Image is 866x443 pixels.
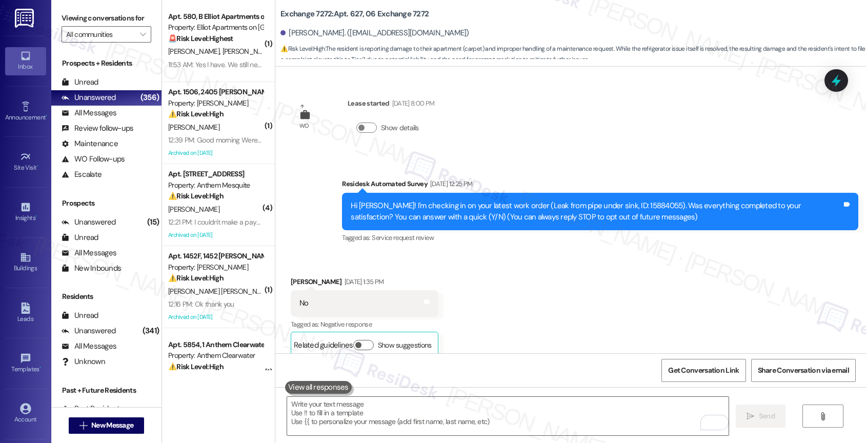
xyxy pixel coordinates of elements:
[168,11,263,22] div: Apt. 580, B Elliot Apartments on [GEOGRAPHIC_DATA]
[168,339,263,350] div: Apt. 5854, 1 Anthem Clearwater
[168,299,234,309] div: 12:16 PM: Ok thank you
[62,341,116,352] div: All Messages
[759,411,775,421] span: Send
[819,412,827,420] i: 
[168,180,263,191] div: Property: Anthem Mesquite
[51,198,162,209] div: Prospects
[299,120,309,131] div: WO
[69,417,145,434] button: New Message
[62,154,125,165] div: WO Follow-ups
[168,191,224,200] strong: ⚠️ Risk Level: High
[294,340,353,355] div: Related guidelines
[51,291,162,302] div: Residents
[145,214,162,230] div: (15)
[747,412,754,420] i: 
[5,198,46,226] a: Insights •
[15,9,36,28] img: ResiDesk Logo
[140,30,146,38] i: 
[5,350,46,377] a: Templates •
[167,229,264,241] div: Archived on [DATE]
[62,310,98,321] div: Unread
[138,90,162,106] div: (356)
[62,263,121,274] div: New Inbounds
[168,34,233,43] strong: 🚨 Risk Level: Highest
[62,169,102,180] div: Escalate
[167,311,264,324] div: Archived on [DATE]
[46,112,47,119] span: •
[168,262,263,273] div: Property: [PERSON_NAME]
[167,147,264,159] div: Archived on [DATE]
[168,251,263,261] div: Apt. 1452F, 1452 [PERSON_NAME]
[280,9,429,19] b: Exchange 7272: Apt. 627, 06 Exchange 7272
[62,108,116,118] div: All Messages
[79,421,87,430] i: 
[5,148,46,176] a: Site Visit •
[62,404,124,414] div: Past Residents
[168,60,464,69] div: 11:53 AM: Yes I have. We still need help on having the carpet removed and we need a water vacuum.
[381,123,419,133] label: Show details
[62,356,105,367] div: Unknown
[320,320,372,329] span: Negative response
[280,44,866,66] span: : The resident is reporting damage to their apartment (carpet) and improper handling of a mainten...
[390,98,435,109] div: [DATE] 8:00 PM
[91,420,133,431] span: New Message
[5,47,46,75] a: Inbox
[62,138,118,149] div: Maintenance
[168,362,224,371] strong: ⚠️ Risk Level: High
[37,163,38,170] span: •
[168,273,224,283] strong: ⚠️ Risk Level: High
[62,248,116,258] div: All Messages
[62,232,98,243] div: Unread
[378,340,432,351] label: Show suggestions
[62,77,98,88] div: Unread
[168,169,263,179] div: Apt. [STREET_ADDRESS]
[39,364,41,371] span: •
[168,205,219,214] span: [PERSON_NAME]
[299,298,309,309] div: No
[342,276,384,287] div: [DATE] 1:35 PM
[168,135,367,145] div: 12:39 PM: Good morning Were they able to come out, pest control?
[5,299,46,327] a: Leads
[66,26,135,43] input: All communities
[168,22,263,33] div: Property: Elliot Apartments on [GEOGRAPHIC_DATA]
[62,123,133,134] div: Review follow-ups
[62,217,116,228] div: Unanswered
[51,385,162,396] div: Past + Future Residents
[736,405,786,428] button: Send
[62,10,151,26] label: Viewing conversations for
[291,317,438,332] div: Tagged as:
[5,249,46,276] a: Buildings
[168,109,224,118] strong: ⚠️ Risk Level: High
[287,397,729,435] textarea: To enrich screen reader interactions, please activate Accessibility in Grammarly extension settings
[280,28,469,38] div: [PERSON_NAME]. ([EMAIL_ADDRESS][DOMAIN_NAME])
[372,233,434,242] span: Service request review
[168,350,263,361] div: Property: Anthem Clearwater
[342,230,858,245] div: Tagged as:
[5,400,46,428] a: Account
[348,98,434,112] div: Lease started
[291,276,438,291] div: [PERSON_NAME]
[140,323,162,339] div: (341)
[280,45,325,53] strong: ⚠️ Risk Level: High
[668,365,739,376] span: Get Conversation Link
[35,213,37,220] span: •
[168,47,223,56] span: [PERSON_NAME]
[428,178,472,189] div: [DATE] 12:25 PM
[751,359,856,382] button: Share Conversation via email
[168,87,263,97] div: Apt. 1506, 2405 [PERSON_NAME]
[661,359,746,382] button: Get Conversation Link
[62,326,116,336] div: Unanswered
[168,98,263,109] div: Property: [PERSON_NAME]
[223,47,274,56] span: [PERSON_NAME]
[51,58,162,69] div: Prospects + Residents
[351,200,842,223] div: Hi [PERSON_NAME]! I'm checking in on your latest work order (Leak from pipe under sink, ID: 15884...
[62,92,116,103] div: Unanswered
[342,178,858,193] div: Residesk Automated Survey
[758,365,849,376] span: Share Conversation via email
[168,123,219,132] span: [PERSON_NAME]
[168,287,275,296] span: [PERSON_NAME] [PERSON_NAME]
